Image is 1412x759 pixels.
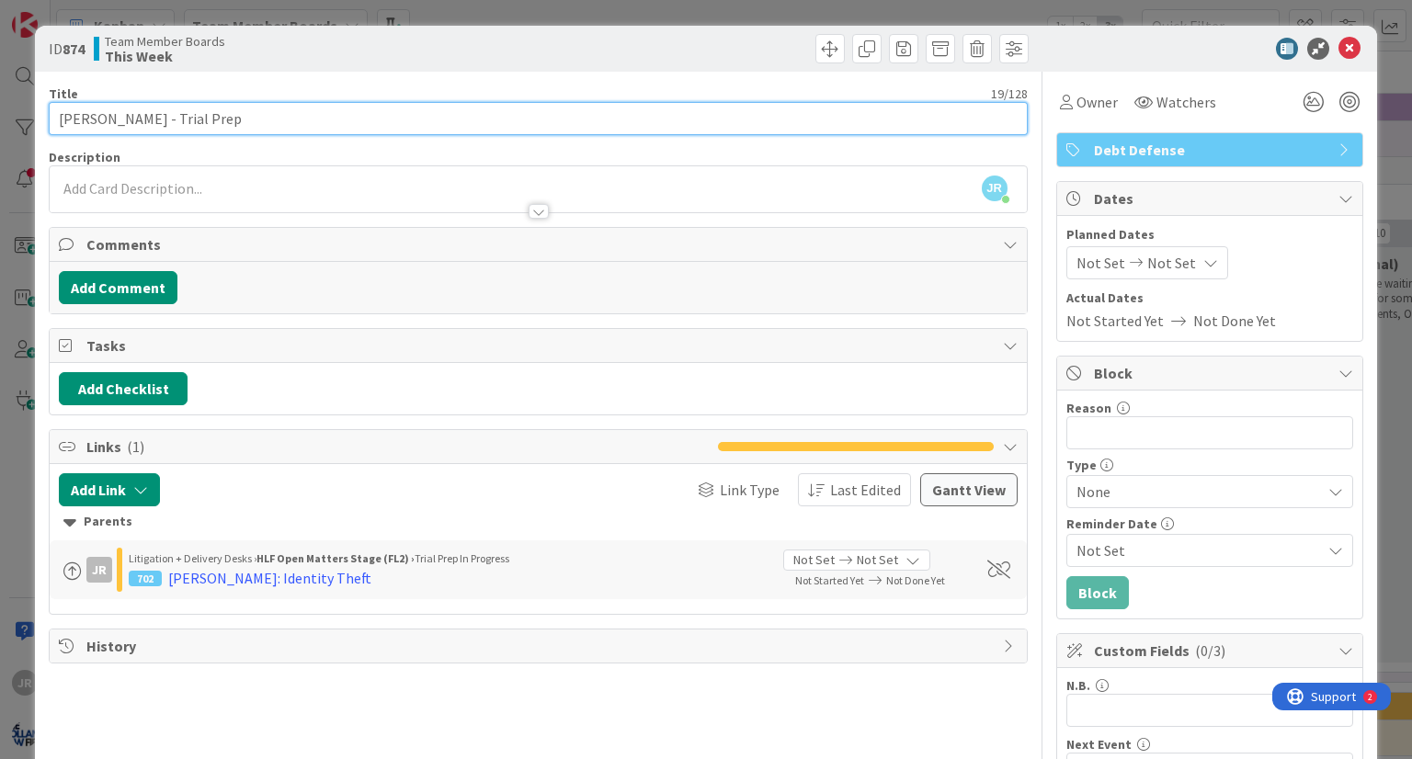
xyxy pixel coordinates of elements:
button: Add Comment [59,271,177,304]
span: Not Set [793,550,835,570]
span: Comments [86,233,993,255]
button: Gantt View [920,473,1018,506]
div: 702 [129,571,162,586]
span: Not Set [1076,252,1125,274]
span: Support [39,3,84,25]
span: Last Edited [830,479,901,501]
span: Debt Defense [1094,139,1329,161]
span: Owner [1076,91,1118,113]
button: Last Edited [798,473,911,506]
span: Not Set [1147,252,1196,274]
span: Not Started Yet [795,573,864,587]
label: Reason [1066,400,1111,416]
span: Not Started Yet [1066,310,1164,332]
b: This Week [105,49,225,63]
label: N.B. [1066,677,1090,694]
span: ID [49,38,85,60]
span: History [86,635,993,657]
span: ( 0/3 ) [1195,641,1225,660]
div: [PERSON_NAME]: Identity Theft [168,567,371,589]
span: Planned Dates [1066,225,1353,244]
span: Not Set [857,550,898,570]
b: HLF Open Matters Stage (FL2) › [256,551,415,565]
span: Links [86,436,708,458]
button: Add Link [59,473,160,506]
span: JR [982,176,1008,201]
span: None [1076,479,1312,504]
span: Custom Fields [1094,640,1329,662]
span: Not Set [1076,539,1321,561]
span: Link Type [720,479,780,501]
span: Dates [1094,187,1329,210]
span: Block [1094,362,1329,384]
div: 19 / 128 [84,85,1027,102]
input: type card name here... [49,102,1027,135]
div: Parents [63,512,1012,532]
button: Add Checklist [59,372,188,405]
span: ( 1 ) [127,437,144,456]
b: 874 [63,40,85,58]
span: Type [1066,459,1097,471]
span: Not Done Yet [1193,310,1276,332]
label: Next Event [1066,736,1132,753]
button: Block [1066,576,1129,609]
span: Not Done Yet [886,573,945,587]
span: Description [49,149,120,165]
span: Trial Prep In Progress [415,551,509,565]
span: Team Member Boards [105,34,225,49]
div: JR [86,557,112,583]
span: Reminder Date [1066,517,1157,530]
span: Watchers [1156,91,1216,113]
div: 2 [96,7,100,22]
label: Title [49,85,78,102]
span: Tasks [86,334,993,357]
span: Actual Dates [1066,289,1353,308]
span: Litigation + Delivery Desks › [129,551,256,565]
